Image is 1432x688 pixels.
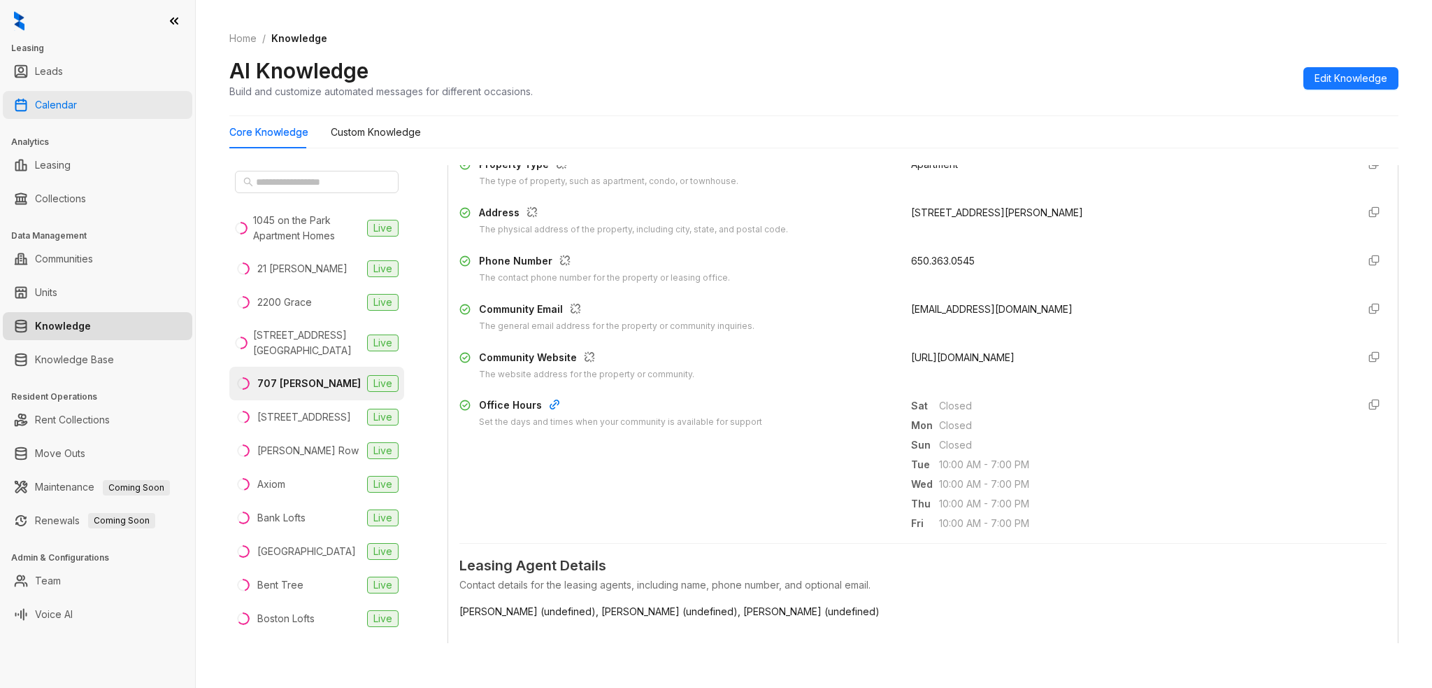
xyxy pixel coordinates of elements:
[35,279,57,307] a: Units
[11,136,195,148] h3: Analytics
[227,31,259,46] a: Home
[262,31,266,46] li: /
[35,601,73,629] a: Voice AI
[257,577,303,593] div: Bent Tree
[35,507,155,535] a: RenewalsComing Soon
[939,398,1346,414] span: Closed
[367,375,399,392] span: Live
[911,477,939,492] span: Wed
[35,245,93,273] a: Communities
[35,57,63,85] a: Leads
[35,440,85,468] a: Move Outs
[257,510,306,526] div: Bank Lofts
[11,391,195,403] h3: Resident Operations
[1315,71,1387,86] span: Edit Knowledge
[257,376,361,391] div: 707 [PERSON_NAME]
[479,272,730,285] div: The contact phone number for the property or leasing office.
[253,328,361,358] div: [STREET_ADDRESS][GEOGRAPHIC_DATA]
[103,480,170,496] span: Coming Soon
[229,57,368,84] h2: AI Knowledge
[459,577,1387,593] div: Contact details for the leasing agents, including name, phone number, and optional email.
[911,205,1346,220] div: [STREET_ADDRESS][PERSON_NAME]
[35,406,110,434] a: Rent Collections
[35,312,91,340] a: Knowledge
[257,409,351,425] div: [STREET_ADDRESS]
[35,346,114,374] a: Knowledge Base
[911,496,939,512] span: Thu
[253,213,361,244] div: 1045 on the Park Apartment Homes
[367,220,399,237] span: Live
[479,350,694,368] div: Community Website
[35,91,77,119] a: Calendar
[331,125,421,140] div: Custom Knowledge
[11,42,195,55] h3: Leasing
[3,601,192,629] li: Voice AI
[3,473,192,501] li: Maintenance
[3,151,192,179] li: Leasing
[14,11,24,31] img: logo
[271,32,327,44] span: Knowledge
[911,398,939,414] span: Sat
[479,398,762,416] div: Office Hours
[911,303,1073,315] span: [EMAIL_ADDRESS][DOMAIN_NAME]
[459,555,1387,577] span: Leasing Agent Details
[257,261,348,276] div: 21 [PERSON_NAME]
[911,255,975,267] span: 650.363.0545
[3,312,192,340] li: Knowledge
[3,91,192,119] li: Calendar
[3,185,192,213] li: Collections
[35,151,71,179] a: Leasing
[367,577,399,594] span: Live
[257,477,285,492] div: Axiom
[911,437,939,453] span: Sun
[3,57,192,85] li: Leads
[367,335,399,351] span: Live
[1303,67,1398,90] button: Edit Knowledge
[367,294,399,311] span: Live
[257,443,359,458] div: [PERSON_NAME] Row
[229,125,308,140] div: Core Knowledge
[367,442,399,459] span: Live
[911,351,1015,363] span: [URL][DOMAIN_NAME]
[939,496,1346,512] span: 10:00 AM - 7:00 PM
[3,346,192,374] li: Knowledge Base
[479,157,738,175] div: Property Type
[11,230,195,242] h3: Data Management
[35,185,86,213] a: Collections
[257,295,312,310] div: 2200 Grace
[479,368,694,381] div: The website address for the property or community.
[479,302,754,320] div: Community Email
[35,567,61,595] a: Team
[911,516,939,531] span: Fri
[257,544,356,559] div: [GEOGRAPHIC_DATA]
[939,437,1346,453] span: Closed
[367,476,399,493] span: Live
[3,440,192,468] li: Move Outs
[367,510,399,526] span: Live
[243,177,253,187] span: search
[479,320,754,333] div: The general email address for the property or community inquiries.
[3,406,192,434] li: Rent Collections
[88,513,155,528] span: Coming Soon
[479,205,788,223] div: Address
[939,418,1346,433] span: Closed
[3,245,192,273] li: Communities
[479,253,730,272] div: Phone Number
[939,477,1346,492] span: 10:00 AM - 7:00 PM
[479,416,762,429] div: Set the days and times when your community is available for support
[3,279,192,307] li: Units
[479,223,788,237] div: The physical address of the property, including city, state, and postal code.
[939,457,1346,472] span: 10:00 AM - 7:00 PM
[257,611,315,626] div: Boston Lofts
[229,84,533,99] div: Build and customize automated messages for different occasions.
[367,610,399,627] span: Live
[367,260,399,277] span: Live
[367,409,399,426] span: Live
[367,543,399,560] span: Live
[939,516,1346,531] span: 10:00 AM - 7:00 PM
[911,418,939,433] span: Mon
[479,175,738,188] div: The type of property, such as apartment, condo, or townhouse.
[3,507,192,535] li: Renewals
[11,552,195,564] h3: Admin & Configurations
[3,567,192,595] li: Team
